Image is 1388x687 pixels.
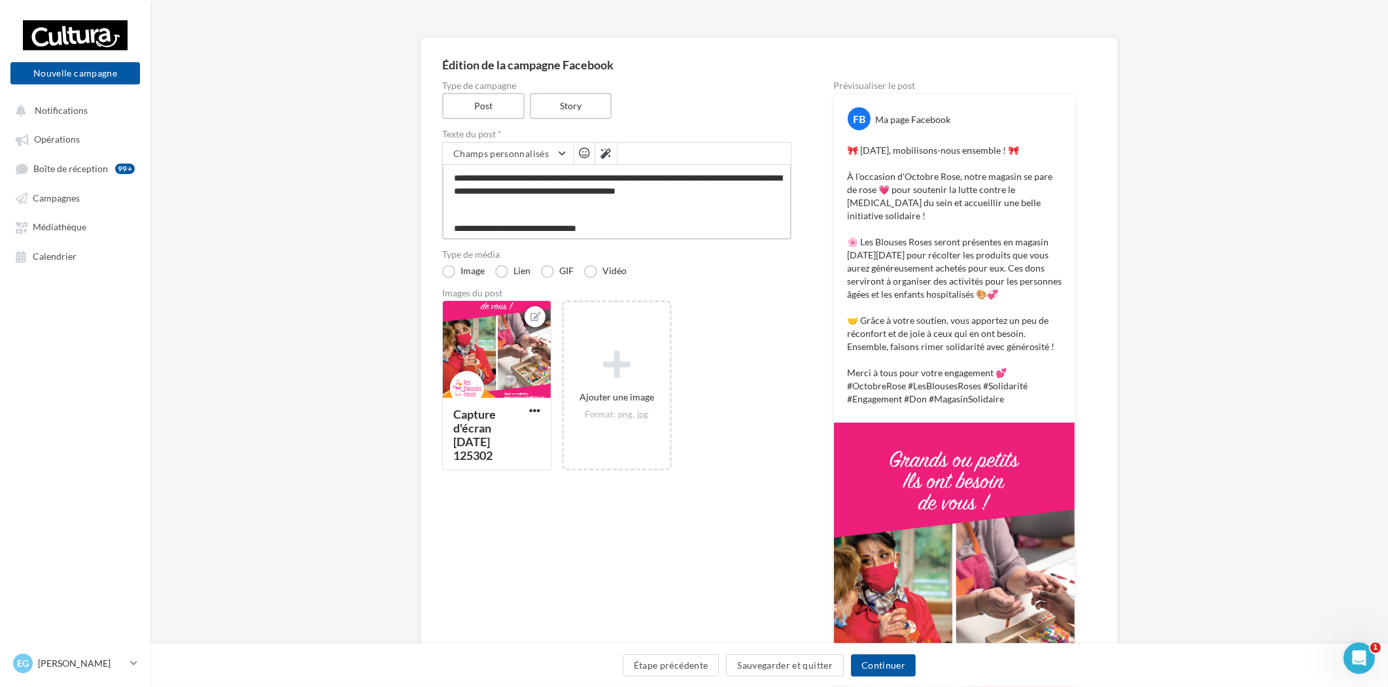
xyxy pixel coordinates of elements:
[442,130,791,139] label: Texte du post *
[875,113,950,126] div: Ma page Facebook
[8,127,143,150] a: Opérations
[33,222,86,233] span: Médiathèque
[115,164,135,174] div: 99+
[34,134,80,145] span: Opérations
[8,215,143,238] a: Médiathèque
[442,59,1096,71] div: Édition de la campagne Facebook
[584,265,627,278] label: Vidéo
[8,156,143,181] a: Boîte de réception99+
[442,265,485,278] label: Image
[848,107,871,130] div: FB
[10,62,140,84] button: Nouvelle campagne
[833,81,1075,90] div: Prévisualiser le post
[8,186,143,209] a: Campagnes
[623,654,720,677] button: Étape précédente
[442,250,791,259] label: Type de média
[38,657,125,670] p: [PERSON_NAME]
[35,105,88,116] span: Notifications
[17,657,29,670] span: EG
[1344,643,1375,674] iframe: Intercom live chat
[453,148,549,159] span: Champs personnalisés
[442,93,525,119] label: Post
[10,651,140,676] a: EG [PERSON_NAME]
[33,192,80,203] span: Campagnes
[847,144,1062,406] p: 🎀 [DATE], mobilisons-nous ensemble ! 🎀 À l'occasion d'Octobre Rose, notre magasin se pare de rose...
[33,251,77,262] span: Calendrier
[8,244,143,268] a: Calendrier
[8,98,137,122] button: Notifications
[541,265,574,278] label: GIF
[1370,643,1381,653] span: 1
[530,93,612,119] label: Story
[453,407,496,463] div: Capture d'écran [DATE] 125302
[443,143,573,165] button: Champs personnalisés
[726,654,844,677] button: Sauvegarder et quitter
[442,81,791,90] label: Type de campagne
[495,265,530,278] label: Lien
[851,654,916,677] button: Continuer
[442,289,791,298] div: Images du post
[33,163,108,174] span: Boîte de réception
